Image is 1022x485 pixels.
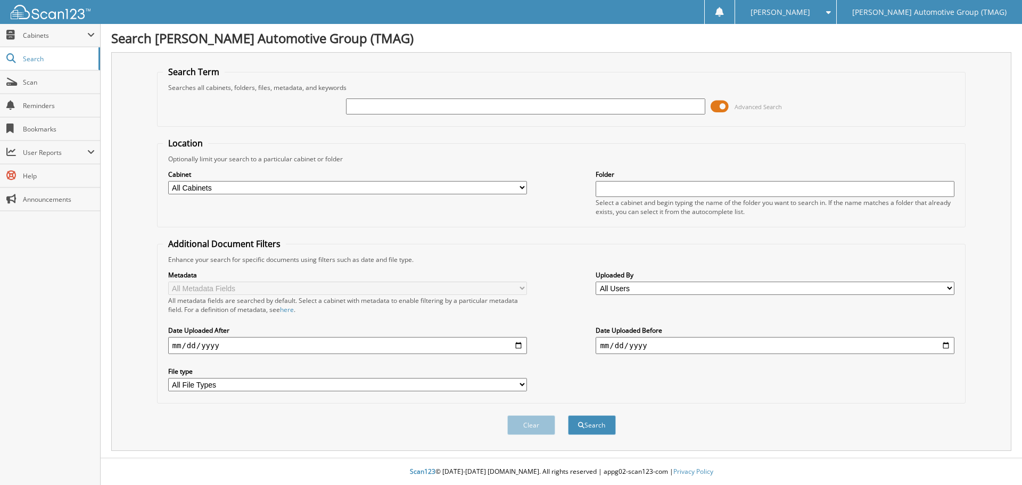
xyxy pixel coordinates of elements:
span: Help [23,171,95,180]
span: User Reports [23,148,87,157]
iframe: Chat Widget [969,434,1022,485]
legend: Location [163,137,208,149]
div: Optionally limit your search to a particular cabinet or folder [163,154,960,163]
div: Searches all cabinets, folders, files, metadata, and keywords [163,83,960,92]
span: [PERSON_NAME] [751,9,810,15]
a: here [280,305,294,314]
div: Enhance your search for specific documents using filters such as date and file type. [163,255,960,264]
span: Bookmarks [23,125,95,134]
span: Advanced Search [735,103,782,111]
h1: Search [PERSON_NAME] Automotive Group (TMAG) [111,29,1011,47]
label: Cabinet [168,170,527,179]
button: Clear [507,415,555,435]
input: end [596,337,954,354]
span: Announcements [23,195,95,204]
span: [PERSON_NAME] Automotive Group (TMAG) [852,9,1007,15]
legend: Search Term [163,66,225,78]
span: Search [23,54,93,63]
div: Select a cabinet and begin typing the name of the folder you want to search in. If the name match... [596,198,954,216]
button: Search [568,415,616,435]
span: Scan123 [410,467,435,476]
legend: Additional Document Filters [163,238,286,250]
label: Metadata [168,270,527,280]
label: Folder [596,170,954,179]
div: All metadata fields are searched by default. Select a cabinet with metadata to enable filtering b... [168,296,527,314]
span: Scan [23,78,95,87]
label: File type [168,367,527,376]
label: Uploaded By [596,270,954,280]
span: Cabinets [23,31,87,40]
span: Reminders [23,101,95,110]
img: scan123-logo-white.svg [11,5,90,19]
input: start [168,337,527,354]
div: © [DATE]-[DATE] [DOMAIN_NAME]. All rights reserved | appg02-scan123-com | [101,459,1022,485]
label: Date Uploaded Before [596,326,954,335]
label: Date Uploaded After [168,326,527,335]
a: Privacy Policy [673,467,713,476]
